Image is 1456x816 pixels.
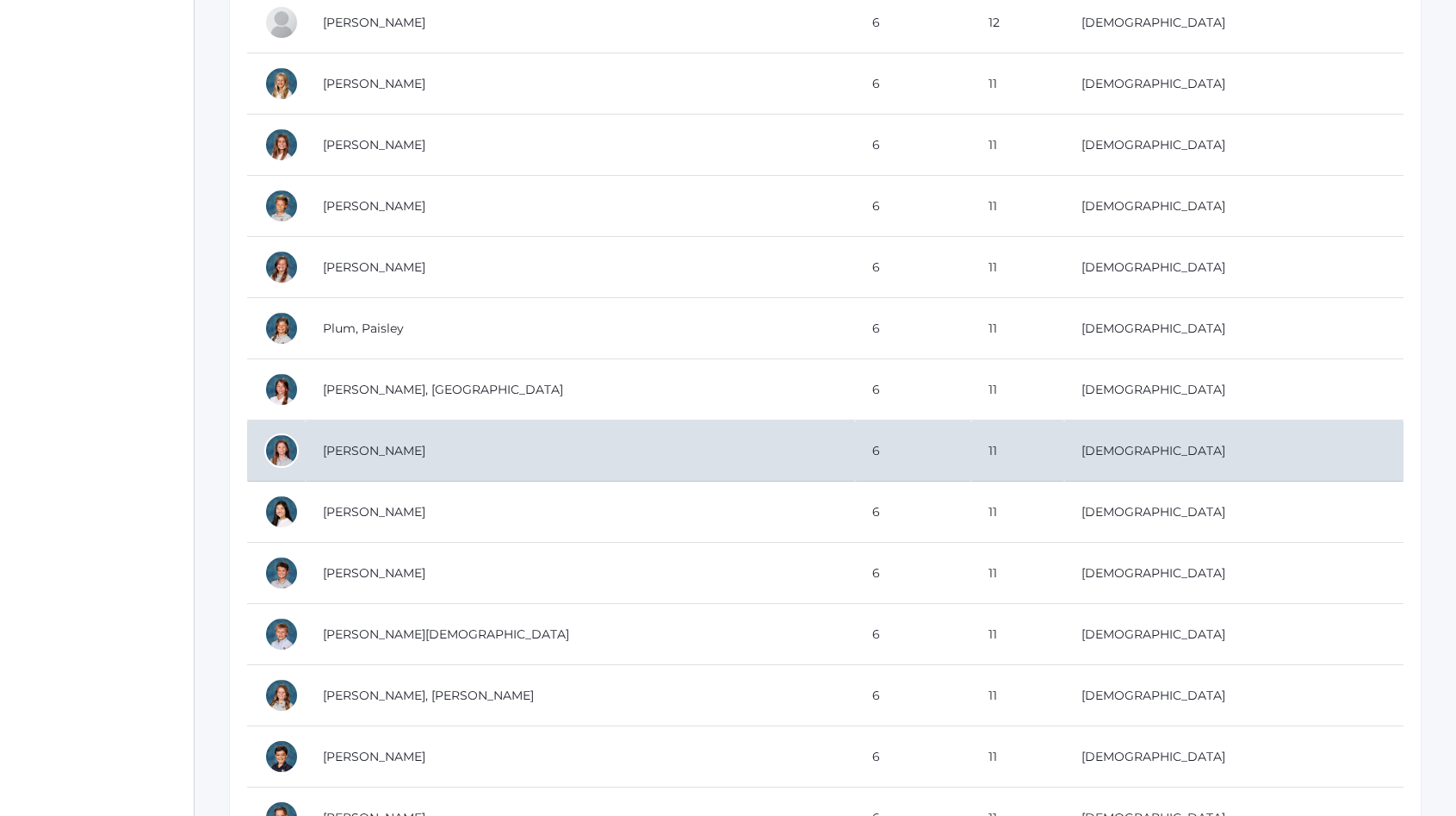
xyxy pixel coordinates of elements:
td: 6 [855,604,971,665]
td: 6 [855,420,971,482]
div: Abigail Ryu [264,495,299,529]
td: 11 [971,237,1065,298]
td: 11 [971,359,1065,420]
td: [PERSON_NAME] [306,237,855,298]
td: 11 [971,115,1065,176]
div: Jesse Simpson [264,556,299,590]
td: 11 [971,298,1065,359]
td: 11 [971,482,1065,543]
td: 11 [971,726,1065,788]
div: Abigail Plum [264,250,299,284]
td: 11 [971,420,1065,482]
td: [DEMOGRAPHIC_DATA] [1064,298,1403,359]
td: 11 [971,543,1065,604]
td: [DEMOGRAPHIC_DATA] [1064,726,1403,788]
td: [PERSON_NAME] [306,53,855,115]
td: Plum, Paisley [306,298,855,359]
div: Harrison Oram [264,189,299,223]
td: 6 [855,543,971,604]
td: 11 [971,53,1065,115]
td: [PERSON_NAME] [306,726,855,788]
td: [PERSON_NAME] [306,482,855,543]
div: Josiah Mik [264,5,299,40]
td: [DEMOGRAPHIC_DATA] [1064,115,1403,176]
div: Ruby Robison [264,433,299,468]
td: 6 [855,359,971,420]
td: [DEMOGRAPHIC_DATA] [1064,237,1403,298]
td: [PERSON_NAME] [306,543,855,604]
div: Isaac Trumpower [264,739,299,774]
td: 6 [855,665,971,726]
td: [PERSON_NAME], [PERSON_NAME] [306,665,855,726]
div: Christian Smith [264,617,299,651]
td: 11 [971,665,1065,726]
td: 11 [971,604,1065,665]
td: 11 [971,176,1065,237]
div: Hadlee Taylor [264,678,299,713]
td: [PERSON_NAME], [GEOGRAPHIC_DATA] [306,359,855,420]
td: [DEMOGRAPHIC_DATA] [1064,359,1403,420]
td: [DEMOGRAPHIC_DATA] [1064,420,1403,482]
td: 6 [855,298,971,359]
td: 6 [855,176,971,237]
td: [PERSON_NAME] [306,420,855,482]
td: [DEMOGRAPHIC_DATA] [1064,604,1403,665]
td: [DEMOGRAPHIC_DATA] [1064,53,1403,115]
td: 6 [855,115,971,176]
div: Vivian Mota [264,128,299,162]
div: Paisley Plum [264,311,299,346]
div: Emery Morrell [264,66,299,101]
td: [PERSON_NAME] [306,176,855,237]
td: 6 [855,237,971,298]
td: [DEMOGRAPHIC_DATA] [1064,543,1403,604]
td: [PERSON_NAME] [306,115,855,176]
td: 6 [855,53,971,115]
td: [PERSON_NAME][DEMOGRAPHIC_DATA] [306,604,855,665]
td: [DEMOGRAPHIC_DATA] [1064,665,1403,726]
td: 6 [855,482,971,543]
td: 6 [855,726,971,788]
td: [DEMOGRAPHIC_DATA] [1064,482,1403,543]
div: London Robison [264,372,299,407]
td: [DEMOGRAPHIC_DATA] [1064,176,1403,237]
